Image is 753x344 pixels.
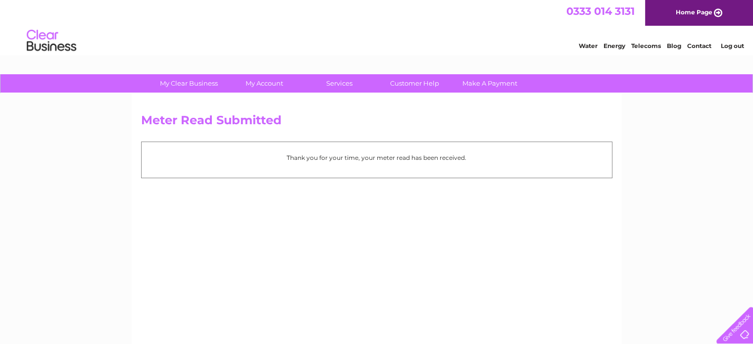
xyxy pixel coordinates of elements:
[147,153,607,162] p: Thank you for your time, your meter read has been received.
[141,113,612,132] h2: Meter Read Submitted
[374,74,455,93] a: Customer Help
[143,5,611,48] div: Clear Business is a trading name of Verastar Limited (registered in [GEOGRAPHIC_DATA] No. 3667643...
[603,42,625,49] a: Energy
[579,42,598,49] a: Water
[687,42,711,49] a: Contact
[26,26,77,56] img: logo.png
[667,42,681,49] a: Blog
[223,74,305,93] a: My Account
[449,74,531,93] a: Make A Payment
[720,42,744,49] a: Log out
[299,74,380,93] a: Services
[631,42,661,49] a: Telecoms
[148,74,230,93] a: My Clear Business
[566,5,635,17] a: 0333 014 3131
